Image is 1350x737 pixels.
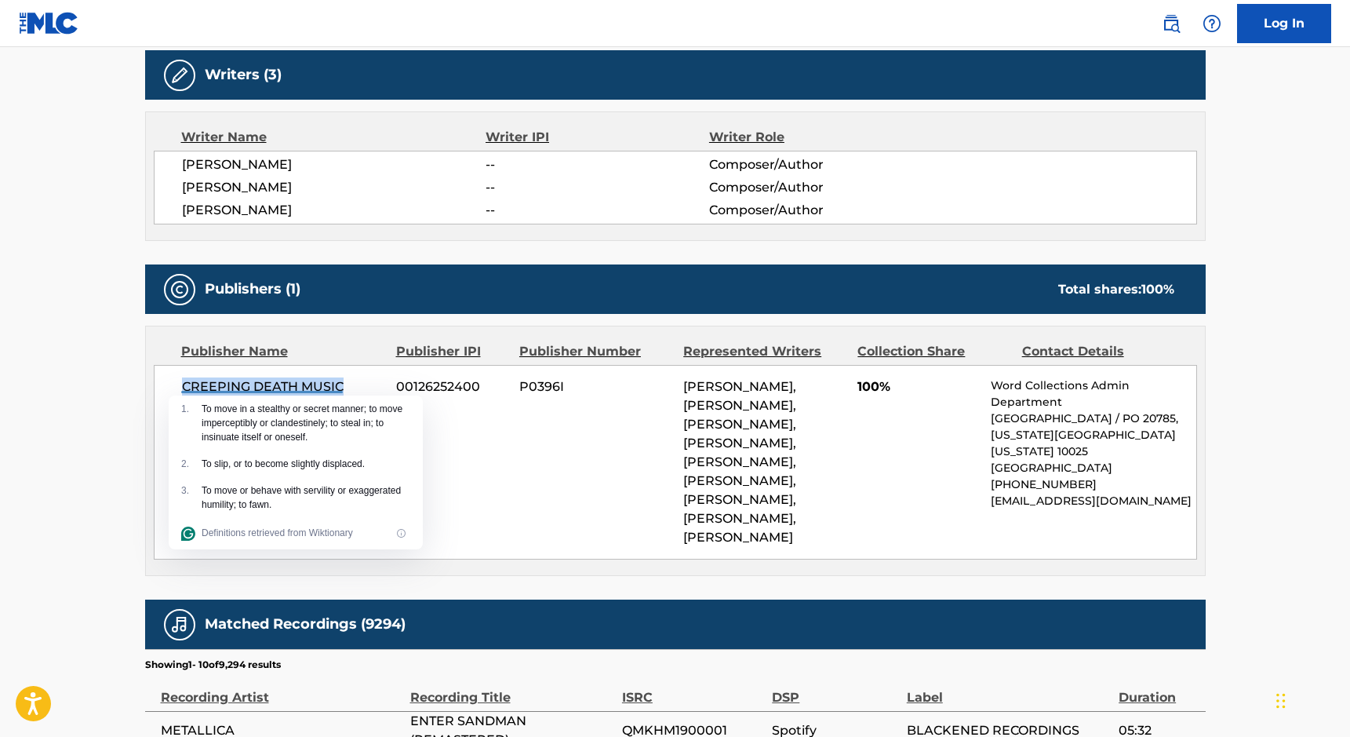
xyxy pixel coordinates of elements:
span: Composer/Author [709,155,912,174]
span: [PERSON_NAME] [182,178,486,197]
img: Writers [170,66,189,85]
p: [US_STATE][GEOGRAPHIC_DATA][US_STATE] 10025 [991,427,1195,460]
span: -- [486,155,708,174]
p: Showing 1 - 10 of 9,294 results [145,658,281,672]
div: Label [907,672,1111,707]
div: Represented Writers [683,342,846,361]
div: Recording Title [410,672,614,707]
span: Composer/Author [709,201,912,220]
span: 100 % [1141,282,1174,297]
div: Duration [1119,672,1197,707]
h5: Matched Recordings (9294) [205,615,406,633]
img: help [1203,14,1221,33]
span: [PERSON_NAME], [PERSON_NAME], [PERSON_NAME], [PERSON_NAME], [PERSON_NAME], [PERSON_NAME], [PERSON... [683,379,796,545]
img: MLC Logo [19,12,79,35]
h5: Publishers (1) [205,280,300,298]
div: Writer IPI [486,128,709,147]
img: Matched Recordings [170,615,189,634]
span: CREEPING DEATH MUSIC [182,378,385,396]
iframe: Chat Widget [1272,662,1350,737]
div: DSP [772,672,898,707]
div: ISRC [622,672,764,707]
div: Collection Share [857,342,1010,361]
p: [GEOGRAPHIC_DATA] / PO 20785, [991,410,1195,427]
span: 100% [857,378,979,396]
span: [PERSON_NAME] [182,201,486,220]
div: Writer Name [181,128,486,147]
div: Publisher Number [519,342,671,361]
span: [PERSON_NAME] [182,155,486,174]
span: P0396I [519,378,671,396]
img: Publishers [170,280,189,299]
div: Recording Artist [161,672,402,707]
span: -- [486,178,708,197]
span: -- [486,201,708,220]
p: [GEOGRAPHIC_DATA] [991,460,1195,476]
div: Writer Role [709,128,912,147]
a: Log In [1237,4,1331,43]
img: search [1162,14,1181,33]
div: Drag [1276,677,1286,724]
span: 00126252400 [396,378,508,396]
span: Composer/Author [709,178,912,197]
h5: Writers (3) [205,66,282,84]
div: Publisher IPI [396,342,508,361]
p: [EMAIL_ADDRESS][DOMAIN_NAME] [991,493,1195,509]
a: Public Search [1155,8,1187,39]
div: Help [1196,8,1228,39]
p: Word Collections Admin Department [991,378,1195,410]
p: [PHONE_NUMBER] [991,476,1195,493]
div: Total shares: [1058,280,1174,299]
div: Contact Details [1022,342,1174,361]
div: Publisher Name [181,342,384,361]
